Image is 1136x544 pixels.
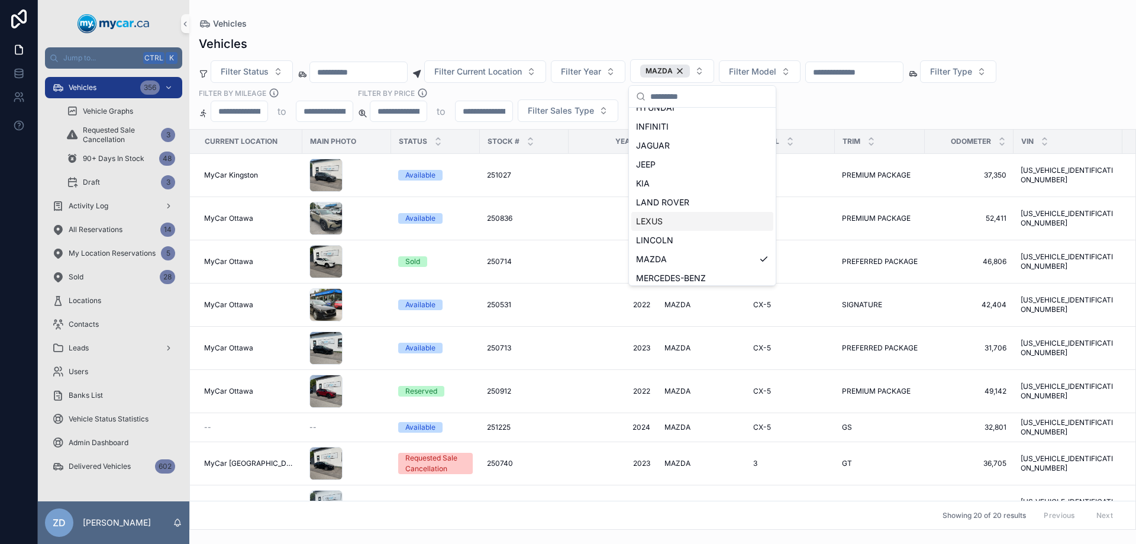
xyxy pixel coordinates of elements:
a: 2022 [576,300,650,310]
span: Vehicles [69,83,96,92]
a: MAZDA [664,459,739,468]
span: Stock # [488,137,519,146]
span: Filter Current Location [434,66,522,78]
span: 250740 [487,459,513,468]
span: PREMIUM PACKAGE [842,214,911,223]
a: -- [309,423,384,432]
span: MyCar Ottawa [204,343,253,353]
span: 2023 [576,343,650,353]
span: GS [842,423,852,432]
span: PREMIUM PACKAGE [842,170,911,180]
span: CX-5 [753,387,771,396]
a: 46,806 [932,257,1006,266]
a: Vehicle Graphs [59,101,182,122]
a: MAZDA [664,343,739,353]
div: Available [405,213,435,224]
span: Filter Status [221,66,269,78]
a: Vehicles356 [45,77,182,98]
div: 3 [161,128,175,142]
span: Ctrl [143,52,164,64]
div: 28 [160,270,175,284]
a: 42,404 [932,300,1006,310]
span: [US_VEHICLE_IDENTIFICATION_NUMBER] [1021,418,1115,437]
button: Select Button [630,59,714,83]
div: Available [405,170,435,181]
span: Draft [83,178,100,187]
a: Sold [398,256,473,267]
button: Select Button [719,60,801,83]
div: 14 [160,223,175,237]
span: Filter Type [930,66,972,78]
p: [PERSON_NAME] [83,517,151,529]
a: 251225 [487,423,561,432]
span: CX-5 [753,300,771,310]
a: 2022 [576,387,650,396]
a: Users [45,361,182,382]
div: Available [405,300,435,310]
a: PREMIUM PACKAGE [842,214,918,223]
div: scrollable content [38,69,189,493]
span: [US_VEHICLE_IDENTIFICATION_NUMBER] [1021,497,1115,516]
a: CX-5 [753,300,828,310]
span: MyCar Kingston [204,170,258,180]
a: Reserved [398,386,473,397]
span: Filter Model [729,66,776,78]
button: Select Button [920,60,996,83]
button: Jump to...CtrlK [45,47,182,69]
a: 52,411 [932,214,1006,223]
a: CX-5 [753,423,828,432]
span: Leads [69,343,89,353]
span: MAZDA [664,387,690,396]
a: Requested Sale Cancellation [398,453,473,474]
span: Trim [843,137,860,146]
span: CX-5 [753,423,771,432]
span: LEXUS [636,215,663,227]
a: PREFERRED PACKAGE [842,257,918,266]
a: 250836 [487,214,561,223]
a: My Location Reservations5 [45,243,182,264]
a: Available [398,422,473,433]
a: Draft3 [59,172,182,193]
a: [US_VEHICLE_IDENTIFICATION_NUMBER] [1021,209,1115,228]
span: 90+ Days In Stock [83,154,144,163]
span: PREMIUM PACKAGE [842,387,911,396]
a: Activity Log [45,195,182,217]
span: Activity Log [69,201,108,211]
a: MAZDA [664,387,739,396]
span: [US_VEHICLE_IDENTIFICATION_NUMBER] [1021,166,1115,185]
span: MAZDA [664,423,690,432]
a: Vehicles [199,18,247,30]
span: Jump to... [63,53,138,63]
a: GS [842,423,918,432]
a: MyCar [GEOGRAPHIC_DATA] [204,459,295,468]
span: SIGNATURE [842,300,882,310]
span: Current Location [205,137,277,146]
a: Contacts [45,314,182,335]
a: Available [398,170,473,181]
label: Filter By Mileage [199,88,266,98]
p: to [437,104,446,118]
span: KIA [636,178,650,189]
a: MAZDA [664,423,739,432]
a: All Reservations14 [45,219,182,240]
a: MyCar Ottawa [204,343,295,353]
h1: Vehicles [199,36,247,52]
a: MAZDA [664,300,739,310]
span: LAND ROVER [636,197,689,208]
span: Delivered Vehicles [69,462,131,471]
div: Suggestions [629,108,776,285]
span: K [167,53,176,63]
a: [US_VEHICLE_IDENTIFICATION_NUMBER] [1021,454,1115,473]
span: MyCar Ottawa [204,300,253,310]
span: JAGUAR [636,140,670,152]
span: 2024 [576,423,650,432]
a: 251027 [487,170,561,180]
span: MyCar Ottawa [204,257,253,266]
span: Requested Sale Cancellation [83,125,156,144]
